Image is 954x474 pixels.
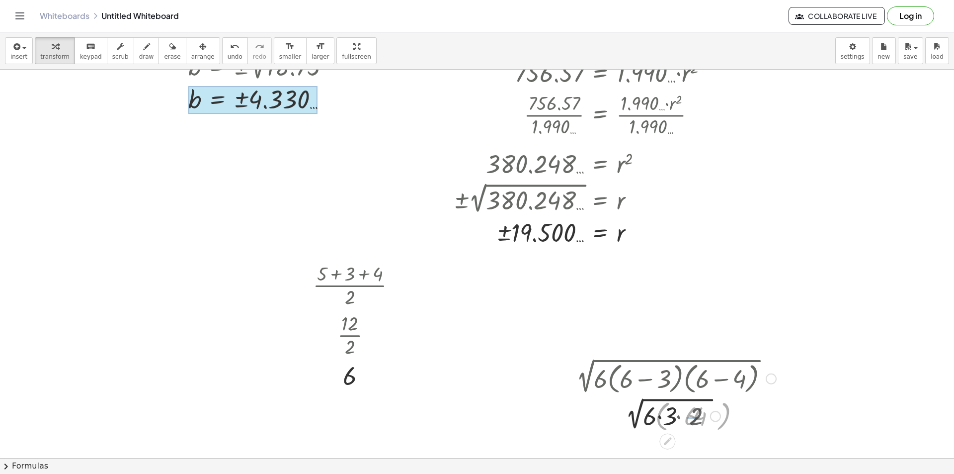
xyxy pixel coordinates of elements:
[164,53,180,60] span: erase
[336,37,376,64] button: fullscreen
[306,37,334,64] button: format_sizelarger
[342,53,371,60] span: fullscreen
[247,37,272,64] button: redoredo
[159,37,186,64] button: erase
[877,53,890,60] span: new
[80,53,102,60] span: keypad
[230,41,239,53] i: undo
[35,37,75,64] button: transform
[40,11,89,21] a: Whiteboards
[797,11,876,20] span: Collaborate Live
[112,53,129,60] span: scrub
[107,37,134,64] button: scrub
[887,6,934,25] button: Log in
[191,53,215,60] span: arrange
[86,41,95,53] i: keyboard
[134,37,159,64] button: draw
[253,53,266,60] span: redo
[10,53,27,60] span: insert
[789,7,885,25] button: Collaborate Live
[659,433,675,449] div: Edit math
[12,8,28,24] button: Toggle navigation
[872,37,896,64] button: new
[40,53,70,60] span: transform
[186,37,220,64] button: arrange
[903,53,917,60] span: save
[898,37,923,64] button: save
[274,37,307,64] button: format_sizesmaller
[5,37,33,64] button: insert
[316,41,325,53] i: format_size
[222,37,248,64] button: undoundo
[312,53,329,60] span: larger
[279,53,301,60] span: smaller
[841,53,865,60] span: settings
[228,53,242,60] span: undo
[139,53,154,60] span: draw
[75,37,107,64] button: keyboardkeypad
[835,37,870,64] button: settings
[255,41,264,53] i: redo
[285,41,295,53] i: format_size
[931,53,944,60] span: load
[925,37,949,64] button: load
